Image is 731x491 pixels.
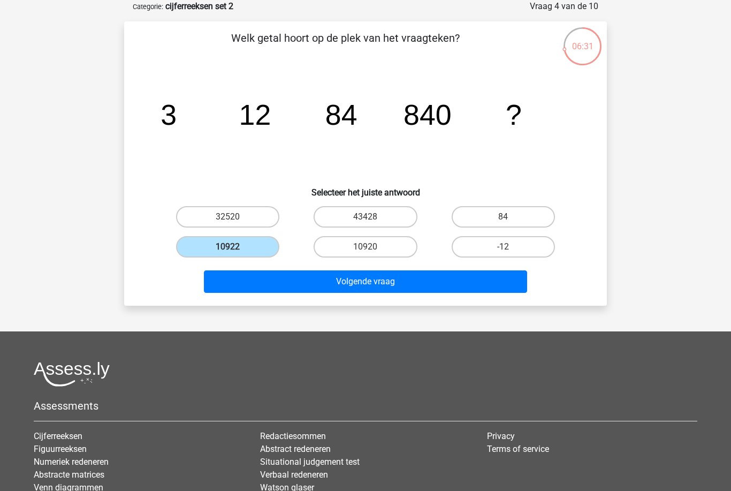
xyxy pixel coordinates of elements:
[34,399,697,412] h5: Assessments
[260,457,360,467] a: Situational judgement test
[34,457,109,467] a: Numeriek redeneren
[161,99,177,131] tspan: 3
[165,1,233,11] strong: cijferreeksen set 2
[204,270,528,293] button: Volgende vraag
[314,236,417,258] label: 10920
[260,470,328,480] a: Verbaal redeneren
[176,236,279,258] label: 10922
[452,206,555,228] label: 84
[314,206,417,228] label: 43428
[176,206,279,228] label: 32520
[562,26,603,53] div: 06:31
[260,431,326,441] a: Redactiesommen
[403,99,452,131] tspan: 840
[260,444,331,454] a: Abstract redeneren
[133,3,163,11] small: Categorie:
[452,236,555,258] label: -12
[34,470,104,480] a: Abstracte matrices
[487,431,515,441] a: Privacy
[325,99,357,131] tspan: 84
[141,30,550,62] p: Welk getal hoort op de plek van het vraagteken?
[34,431,82,441] a: Cijferreeksen
[34,361,110,387] img: Assessly logo
[487,444,549,454] a: Terms of service
[141,179,590,198] h6: Selecteer het juiste antwoord
[34,444,87,454] a: Figuurreeksen
[506,99,522,131] tspan: ?
[239,99,271,131] tspan: 12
